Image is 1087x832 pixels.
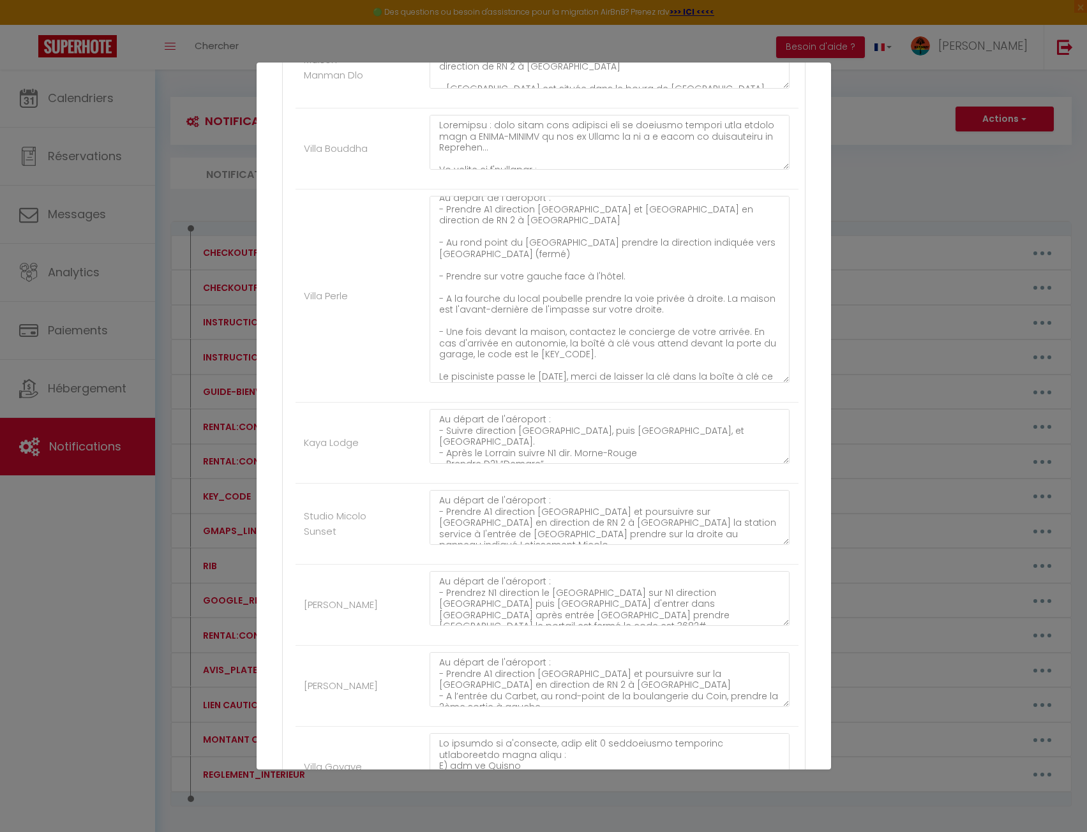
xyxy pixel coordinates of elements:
label: Studio Micolo Sunset [304,509,371,539]
label: Villa Goyave [304,759,362,775]
label: [PERSON_NAME] [304,597,378,613]
label: Villa Bouddha [304,141,368,156]
label: Maison Manman Dlo [304,52,371,82]
label: [PERSON_NAME] [304,678,378,694]
label: Villa Perle [304,288,348,304]
label: Kaya Lodge [304,435,359,450]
